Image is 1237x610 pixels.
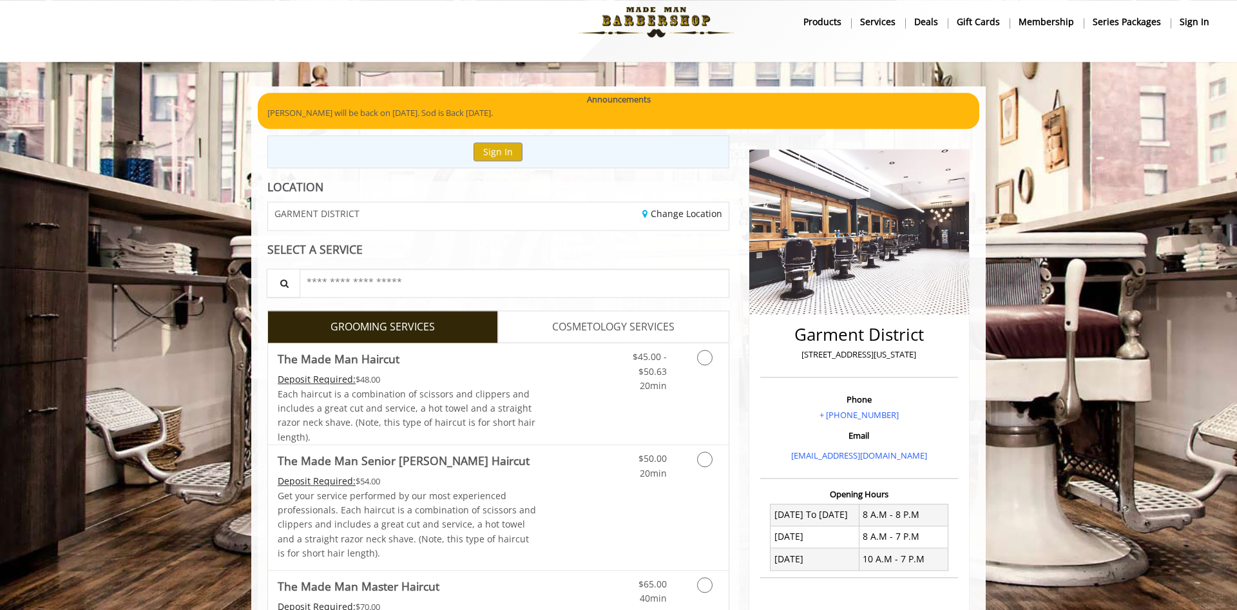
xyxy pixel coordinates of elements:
h3: Opening Hours [760,490,958,499]
td: 8 A.M - 8 P.M [859,504,948,526]
div: $48.00 [278,372,537,386]
b: products [803,15,841,29]
p: [STREET_ADDRESS][US_STATE] [763,348,955,361]
a: sign insign in [1171,12,1218,31]
span: $50.00 [638,452,667,464]
b: Deals [914,15,938,29]
b: Services [860,15,896,29]
a: Series packagesSeries packages [1084,12,1171,31]
span: This service needs some Advance to be paid before we block your appointment [278,373,356,385]
td: [DATE] [771,526,859,548]
b: The Made Man Senior [PERSON_NAME] Haircut [278,452,530,470]
b: sign in [1180,15,1209,29]
span: This service needs some Advance to be paid before we block your appointment [278,475,356,487]
td: 8 A.M - 7 P.M [859,526,948,548]
div: $54.00 [278,474,537,488]
button: Service Search [267,269,300,298]
h2: Garment District [763,325,955,344]
a: Gift cardsgift cards [948,12,1010,31]
span: GARMENT DISTRICT [274,209,360,218]
b: gift cards [957,15,1000,29]
a: [EMAIL_ADDRESS][DOMAIN_NAME] [791,450,927,461]
b: LOCATION [267,179,323,195]
b: Series packages [1093,15,1161,29]
a: Change Location [642,207,722,220]
p: [PERSON_NAME] will be back on [DATE]. Sod is Back [DATE]. [267,106,970,120]
td: [DATE] To [DATE] [771,504,859,526]
b: The Made Man Master Haircut [278,577,439,595]
a: ServicesServices [851,12,905,31]
span: 20min [640,379,667,392]
span: $45.00 - $50.63 [633,350,667,377]
td: 10 A.M - 7 P.M [859,548,948,570]
div: SELECT A SERVICE [267,243,729,256]
a: MembershipMembership [1010,12,1084,31]
p: Get your service performed by our most experienced professionals. Each haircut is a combination o... [278,489,537,561]
a: + [PHONE_NUMBER] [820,409,899,421]
b: Membership [1019,15,1074,29]
button: Sign In [474,142,523,161]
td: [DATE] [771,548,859,570]
span: $65.00 [638,578,667,590]
span: COSMETOLOGY SERVICES [552,319,675,336]
a: DealsDeals [905,12,948,31]
b: Announcements [587,93,651,106]
h3: Email [763,431,955,440]
span: 40min [640,592,667,604]
b: The Made Man Haircut [278,350,399,368]
h3: Phone [763,395,955,404]
span: Each haircut is a combination of scissors and clippers and includes a great cut and service, a ho... [278,388,535,443]
span: GROOMING SERVICES [331,319,435,336]
a: Productsproducts [794,12,851,31]
span: 20min [640,467,667,479]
